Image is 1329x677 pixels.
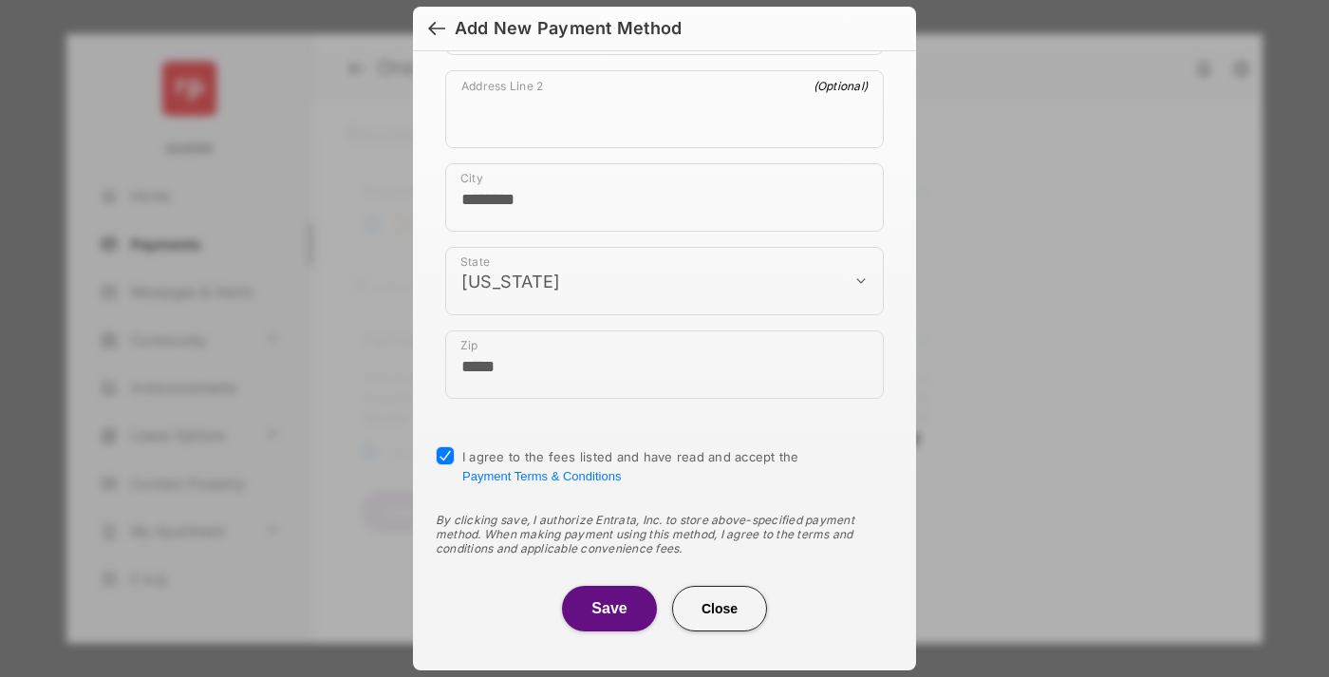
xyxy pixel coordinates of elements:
div: By clicking save, I authorize Entrata, Inc. to store above-specified payment method. When making ... [436,513,893,555]
button: Close [672,586,767,631]
div: payment_method_screening[postal_addresses][administrativeArea] [445,247,884,315]
div: payment_method_screening[postal_addresses][postalCode] [445,330,884,399]
div: payment_method_screening[postal_addresses][addressLine2] [445,70,884,148]
button: I agree to the fees listed and have read and accept the [462,469,621,483]
div: payment_method_screening[postal_addresses][locality] [445,163,884,232]
span: I agree to the fees listed and have read and accept the [462,449,799,483]
button: Save [562,586,657,631]
div: Add New Payment Method [455,18,682,39]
